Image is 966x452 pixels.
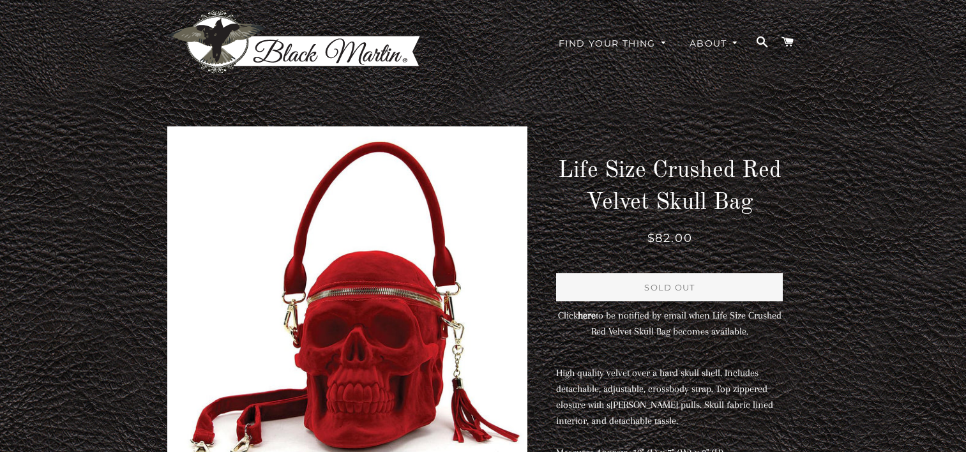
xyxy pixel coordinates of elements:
a: About [680,27,749,61]
span: Sold Out [644,282,695,292]
a: Find Your Thing [549,27,677,61]
a: here [578,310,596,321]
img: Black Martin [167,10,423,75]
p: Click to be notified by email when Life Size Crushed Red Velvet Skull Bag becomes available. [556,308,783,340]
span: [PERSON_NAME] pulls [610,399,700,411]
span: $82.00 [647,231,693,245]
p: High quality velvet over a hard skull shell. Includes detachable, adjustable, crossbody strap. To... [556,365,783,429]
h1: Life Size Crushed Red Velvet Skull Bag [556,155,783,220]
button: Sold Out [556,273,783,301]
